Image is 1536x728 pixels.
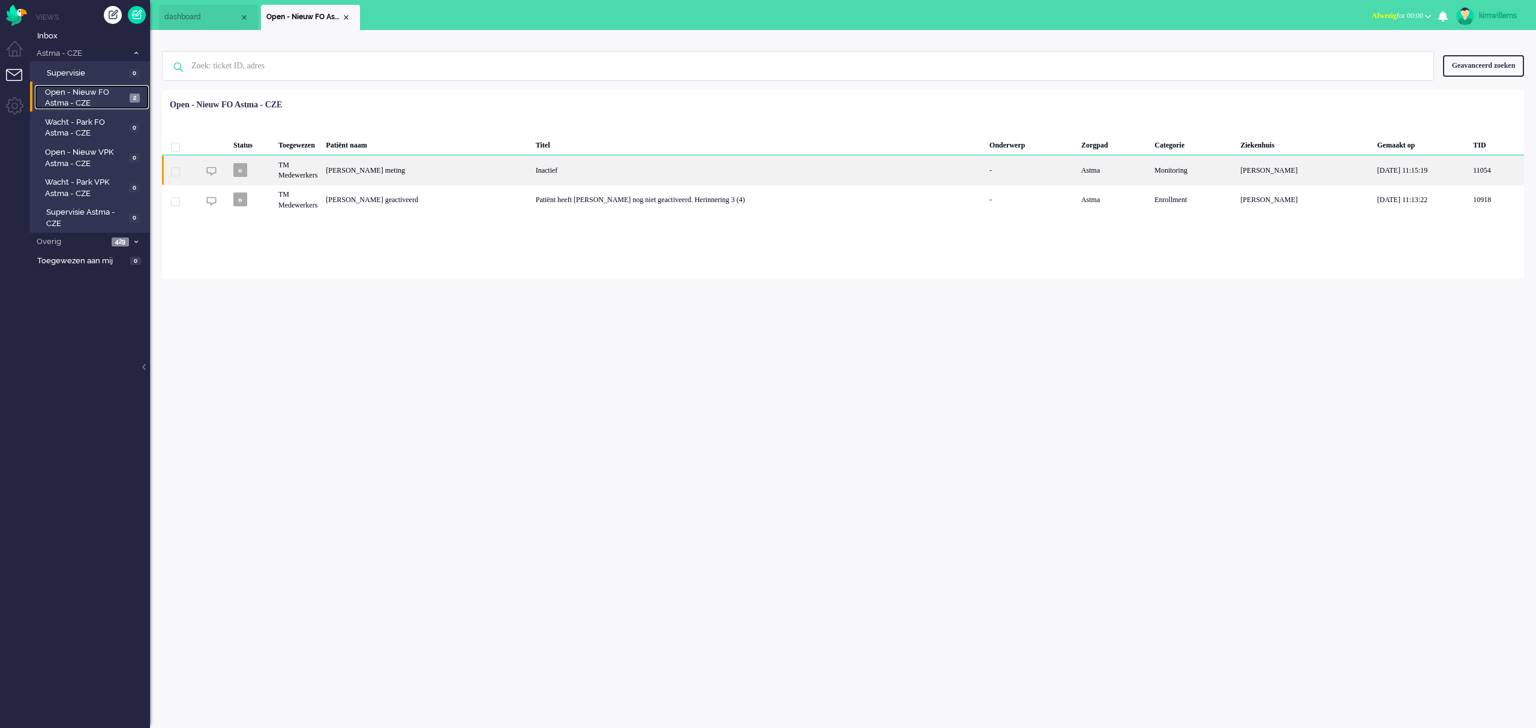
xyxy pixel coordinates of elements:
[322,131,531,155] div: Patiënt naam
[6,5,27,26] img: flow_omnibird.svg
[1150,131,1236,155] div: Categorie
[170,99,282,111] div: Open - Nieuw FO Astma - CZE
[129,124,140,133] span: 0
[1373,131,1469,155] div: Gemaakt op
[1364,7,1438,25] button: Afwezigfor 00:00
[163,52,194,83] img: ic-search-icon.svg
[6,8,27,17] a: Omnidesk
[45,177,125,199] span: Wacht - Park VPK Astma - CZE
[274,131,322,155] div: Toegewezen
[239,13,249,22] div: Close tab
[322,185,531,214] div: [PERSON_NAME] geactiveerd
[35,205,149,229] a: Supervisie Astma - CZE 0
[233,163,247,177] span: o
[261,5,360,30] li: View
[1443,55,1524,76] div: Geavanceerd zoeken
[322,155,531,185] div: [PERSON_NAME] meting
[104,6,122,24] div: Creëer ticket
[1469,131,1524,155] div: TID
[206,166,217,176] img: ic_chat_grey.svg
[1372,11,1423,20] span: for 00:00
[1077,131,1150,155] div: Zorgpad
[985,155,1077,185] div: -
[1479,10,1524,22] div: kimwillems
[274,185,322,214] div: TM Medewerkers
[985,131,1077,155] div: Onderwerp
[206,196,217,206] img: ic_chat_grey.svg
[1469,185,1524,214] div: 10918
[35,175,149,199] a: Wacht - Park VPK Astma - CZE 0
[36,12,150,22] li: Views
[129,69,140,78] span: 0
[1236,155,1373,185] div: [PERSON_NAME]
[1373,155,1469,185] div: [DATE] 11:15:19
[1373,185,1469,214] div: [DATE] 11:13:22
[35,85,149,109] a: Open - Nieuw FO Astma - CZE 2
[532,155,985,185] div: Inactief
[985,185,1077,214] div: -
[532,185,985,214] div: Patiënt heeft [PERSON_NAME] nog niet geactiveerd. Herinnering 3 (4)
[233,192,247,206] span: o
[1456,7,1474,25] img: avatar
[162,155,1524,185] div: 11054
[35,145,149,169] a: Open - Nieuw VPK Astma - CZE 0
[164,12,239,22] span: dashboard
[45,87,126,109] span: Open - Nieuw FO Astma - CZE
[129,154,140,163] span: 0
[341,13,351,22] div: Close tab
[35,48,128,59] span: Astma - CZE
[37,255,127,267] span: Toegewezen aan mij
[130,94,140,103] span: 2
[129,213,140,222] span: 0
[46,207,125,229] span: Supervisie Astma - CZE
[112,237,129,246] span: 429
[6,69,33,96] li: Tickets menu
[162,185,1524,214] div: 10918
[1469,155,1524,185] div: 11054
[1364,4,1438,30] li: Afwezigfor 00:00
[1150,155,1236,185] div: Monitoring
[1236,185,1373,214] div: [PERSON_NAME]
[1077,185,1150,214] div: Astma
[35,236,108,248] span: Overig
[274,155,322,185] div: TM Medewerkers
[182,52,1417,80] input: Zoek: ticket ID, adres
[1236,131,1373,155] div: Ziekenhuis
[45,117,125,139] span: Wacht - Park FO Astma - CZE
[229,131,274,155] div: Status
[1454,7,1524,25] a: kimwillems
[35,66,149,79] a: Supervisie 0
[35,29,150,42] a: Inbox
[266,12,341,22] span: Open - Nieuw FO Astma - CZE
[47,68,126,79] span: Supervisie
[1077,155,1150,185] div: Astma
[6,97,33,124] li: Admin menu
[129,183,140,192] span: 0
[35,115,149,139] a: Wacht - Park FO Astma - CZE 0
[6,41,33,68] li: Dashboard menu
[159,5,258,30] li: Dashboard
[35,254,150,267] a: Toegewezen aan mij 0
[130,257,141,266] span: 0
[532,131,985,155] div: Titel
[45,147,126,169] span: Open - Nieuw VPK Astma - CZE
[1150,185,1236,214] div: Enrollment
[128,6,146,24] a: Quick Ticket
[37,31,150,42] span: Inbox
[1372,11,1396,20] span: Afwezig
